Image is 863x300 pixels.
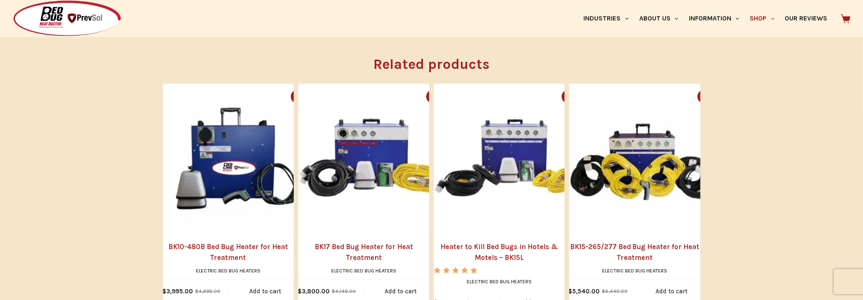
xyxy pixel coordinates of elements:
bdi: 4,149.00 [332,288,356,294]
span: $ [332,288,335,294]
a: BK17 Bed Bug Heater for Heat Treatment [298,83,446,231]
span: $ [298,287,302,295]
a: BK10-480B Bed Bug Heater for Heat Treatment [163,83,310,231]
span: Rated out of 5 [434,267,478,292]
a: Electric Bed Bug Heaters [467,279,532,285]
h2: Related products [163,54,700,75]
a: Electric Bed Bug Heaters [196,268,261,274]
button: Quick view toggle [562,90,575,103]
a: BK17 Bed Bug Heater for Heat Treatment [298,242,429,263]
a: Heater to Kill Bed Bugs in Hotels & Motels – BK15L [434,242,565,263]
span: $ [195,288,198,294]
span: $ [602,288,605,294]
a: BK15-265/277 Bed Bug Heater for Heat Treatment [569,83,717,231]
button: Open LiveChat chat widget [7,3,32,28]
bdi: 3,800.00 [298,287,330,295]
a: Electric Bed Bug Heaters [602,268,667,274]
a: Electric Bed Bug Heaters [331,268,396,274]
a: Heater to Kill Bed Bugs in Hotels & Motels - BK15L [434,83,581,231]
bdi: 3,995.00 [162,287,193,295]
a: BK10-480B Bed Bug Heater for Heat Treatment [163,242,294,263]
button: Quick view toggle [426,90,440,103]
span: $ [162,287,166,295]
bdi: 5,540.00 [568,287,600,295]
bdi: 4,995.00 [195,288,220,294]
div: Rated 5.00 out of 5 [434,267,478,273]
bdi: 6,440.00 [602,288,628,294]
button: Quick view toggle [291,90,304,103]
span: $ [568,287,572,295]
a: BK15-265/277 Bed Bug Heater for Heat Treatment [569,242,700,263]
button: Quick view toggle [698,90,711,103]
